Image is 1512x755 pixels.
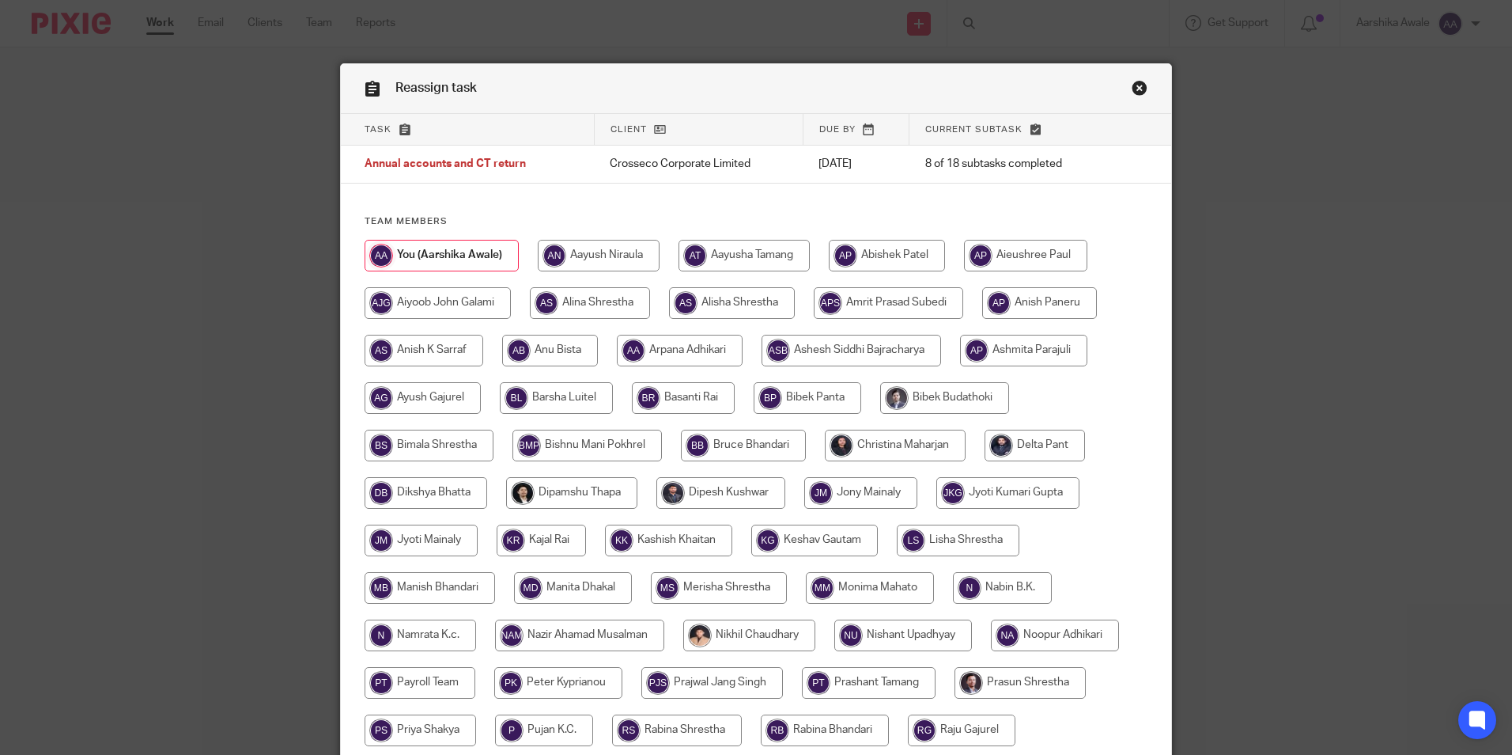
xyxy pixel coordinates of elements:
span: Annual accounts and CT return [365,159,526,170]
a: Close this dialog window [1132,80,1147,101]
h4: Team members [365,215,1147,228]
td: 8 of 18 subtasks completed [909,146,1113,184]
span: Due by [819,125,856,134]
span: Client [610,125,647,134]
span: Reassign task [395,82,477,94]
span: Current subtask [925,125,1022,134]
p: [DATE] [818,156,894,172]
p: Crosseco Corporate Limited [610,156,787,172]
span: Task [365,125,391,134]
